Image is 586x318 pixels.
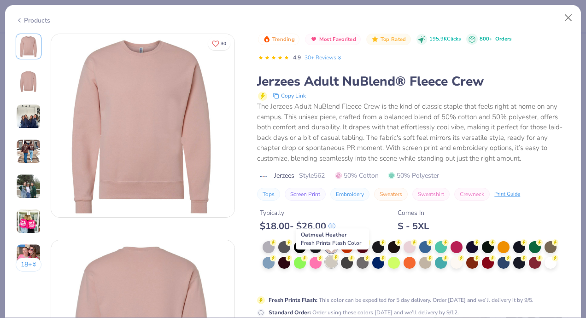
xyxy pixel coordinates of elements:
[269,296,533,304] div: This color can be expedited for 5 day delivery. Order [DATE] and we’ll delivery it by 9/5.
[335,171,379,180] span: 50% Cotton
[260,208,335,218] div: Typically
[301,239,361,247] span: Fresh Prints Flash Color
[494,191,520,198] div: Print Guide
[560,9,577,27] button: Close
[398,208,429,218] div: Comes In
[374,188,408,201] button: Sweaters
[16,139,41,164] img: User generated content
[257,101,570,163] div: The Jerzees Adult NuBlend Fleece Crew is the kind of classic staple that feels right at home on a...
[258,34,299,46] button: Badge Button
[293,54,301,61] span: 4.9
[412,188,450,201] button: Sweatshirt
[480,35,511,43] div: 800+
[272,37,295,42] span: Trending
[310,35,317,43] img: Most Favorited sort
[51,34,234,217] img: Front
[381,37,406,42] span: Top Rated
[299,171,325,180] span: Style 562
[16,16,50,25] div: Products
[16,174,41,199] img: User generated content
[388,171,439,180] span: 50% Polyester
[257,173,270,180] img: brand logo
[260,220,335,232] div: $ 18.00 - $ 26.00
[257,188,280,201] button: Tops
[269,296,317,304] strong: Fresh Prints Flash :
[16,104,41,129] img: User generated content
[319,37,356,42] span: Most Favorited
[366,34,410,46] button: Badge Button
[263,35,270,43] img: Trending sort
[16,258,42,272] button: 18+
[16,209,41,234] img: User generated content
[270,90,309,101] button: copy to clipboard
[257,73,570,90] div: Jerzees Adult NuBlend® Fleece Crew
[269,309,311,316] strong: Standard Order :
[305,34,361,46] button: Badge Button
[258,51,289,65] div: 4.9 Stars
[221,41,226,46] span: 30
[305,53,343,62] a: 30+ Reviews
[398,220,429,232] div: S - 5XL
[495,35,511,42] span: Orders
[285,188,326,201] button: Screen Print
[18,35,40,58] img: Front
[16,244,41,269] img: User generated content
[269,308,459,317] div: Order using these colors [DATE] and we’ll delivery by 9/12.
[296,228,369,249] div: Oatmeal Heather
[371,35,379,43] img: Top Rated sort
[454,188,490,201] button: Crewneck
[330,188,369,201] button: Embroidery
[18,70,40,93] img: Back
[208,37,230,50] button: Like
[429,35,461,43] span: 195.9K Clicks
[274,171,294,180] span: Jerzees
